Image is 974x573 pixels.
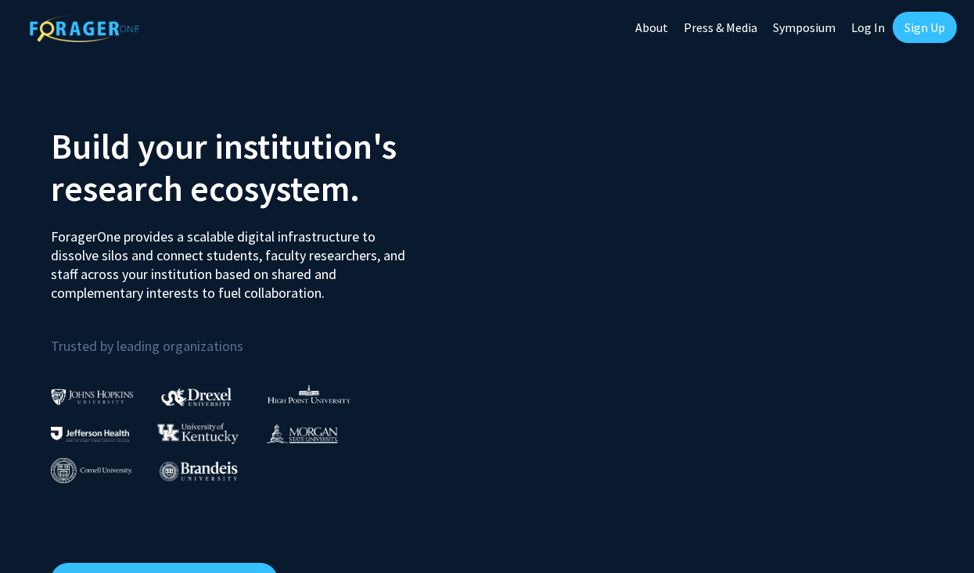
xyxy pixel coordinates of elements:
[51,125,476,210] h2: Build your institution's research ecosystem.
[268,385,350,403] img: High Point University
[161,388,232,406] img: Drexel University
[160,461,238,481] img: Brandeis University
[51,315,476,358] p: Trusted by leading organizations
[51,389,134,405] img: Johns Hopkins University
[893,12,957,43] a: Sign Up
[51,427,129,442] img: Thomas Jefferson University
[51,216,424,303] p: ForagerOne provides a scalable digital infrastructure to dissolve silos and connect students, fac...
[51,458,132,484] img: Cornell University
[266,423,338,443] img: Morgan State University
[157,423,239,444] img: University of Kentucky
[30,15,139,42] img: ForagerOne Logo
